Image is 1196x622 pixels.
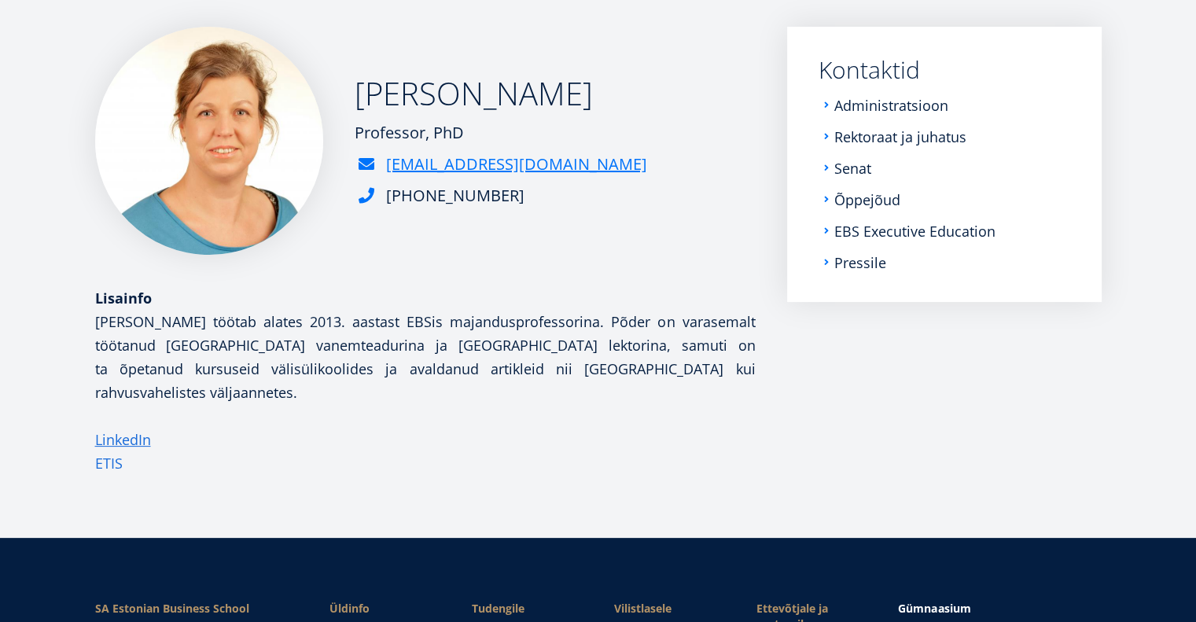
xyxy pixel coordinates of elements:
span: Üldinfo [329,601,440,616]
p: [PERSON_NAME] töötab alates 2013. aastast EBSis majandusprofessorina. Põder on varasemalt töötanu... [95,310,756,404]
div: [PHONE_NUMBER] [386,184,524,208]
a: Gümnaasium [898,601,1101,616]
a: Kontaktid [819,58,1070,82]
div: SA Estonian Business School [95,601,298,616]
div: Lisainfo [95,286,756,310]
span: Vilistlasele [613,601,724,616]
a: EBS Executive Education [834,223,995,239]
div: Professor, PhD [355,121,647,145]
h2: [PERSON_NAME] [355,74,647,113]
a: Tudengile [472,601,583,616]
a: Õppejõud [834,192,900,208]
a: Senat [834,160,871,176]
a: Rektoraat ja juhatus [834,129,966,145]
a: Pressile [834,255,886,271]
a: [EMAIL_ADDRESS][DOMAIN_NAME] [386,153,647,176]
a: LinkedIn [95,428,151,451]
img: Kaire Põder [95,27,323,255]
span: Gümnaasium [898,601,970,616]
a: ETIS [95,451,123,475]
a: Administratsioon [834,98,948,113]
